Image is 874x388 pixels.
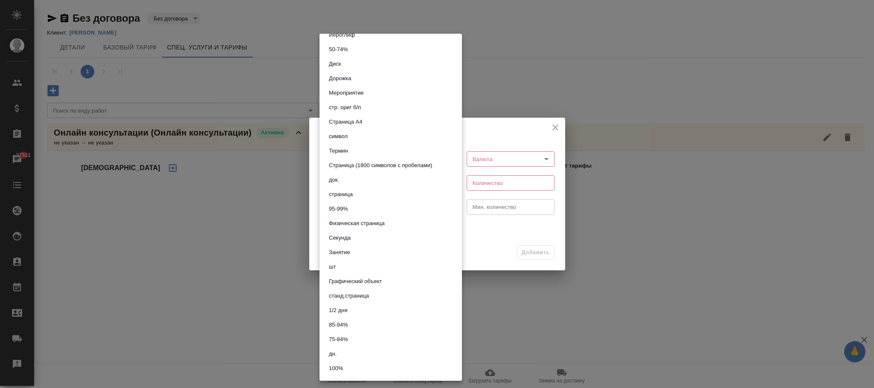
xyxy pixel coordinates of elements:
button: шт [326,262,338,272]
button: 95-99% [326,204,351,214]
button: страница [326,190,355,199]
button: Страница А4 [326,117,365,127]
button: 1/2 дня [326,306,350,315]
button: дн. [326,349,339,359]
button: Минута [326,378,351,388]
button: док. [326,175,342,185]
button: Иероглиф [326,30,357,40]
button: 50-74% [326,45,351,54]
button: Термин [326,146,351,156]
button: Секунда [326,233,353,243]
button: символ [326,132,350,141]
button: 85-94% [326,320,351,330]
button: Мероприятие [326,88,366,98]
button: Занятие [326,248,353,257]
button: Страница (1800 символов с пробелами) [326,161,435,170]
button: Графический объект [326,277,384,286]
button: Дорожка [326,74,354,83]
button: Физическая страница [326,219,387,228]
button: 75-84% [326,335,351,344]
button: станд.страница [326,291,372,301]
button: Диск [326,59,343,69]
button: стр. ориг б/п [326,103,363,112]
button: 100% [326,364,346,373]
